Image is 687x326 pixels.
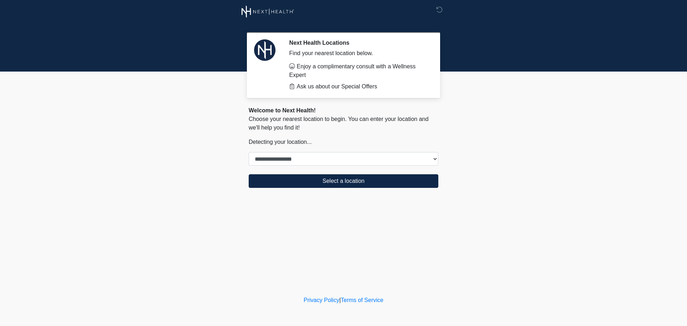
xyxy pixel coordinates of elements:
a: | [339,297,341,303]
a: Terms of Service [341,297,383,303]
img: Next Health Wellness Logo [242,5,294,18]
li: Enjoy a complimentary consult with a Wellness Expert [289,62,428,79]
li: Ask us about our Special Offers [289,82,428,91]
h2: Next Health Locations [289,39,428,46]
img: Agent Avatar [254,39,276,61]
a: Privacy Policy [304,297,340,303]
div: Find your nearest location below. [289,49,428,58]
div: Welcome to Next Health! [249,106,438,115]
button: Select a location [249,174,438,188]
span: Detecting your location... [249,139,312,145]
span: Choose your nearest location to begin. You can enter your location and we'll help you find it! [249,116,429,131]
